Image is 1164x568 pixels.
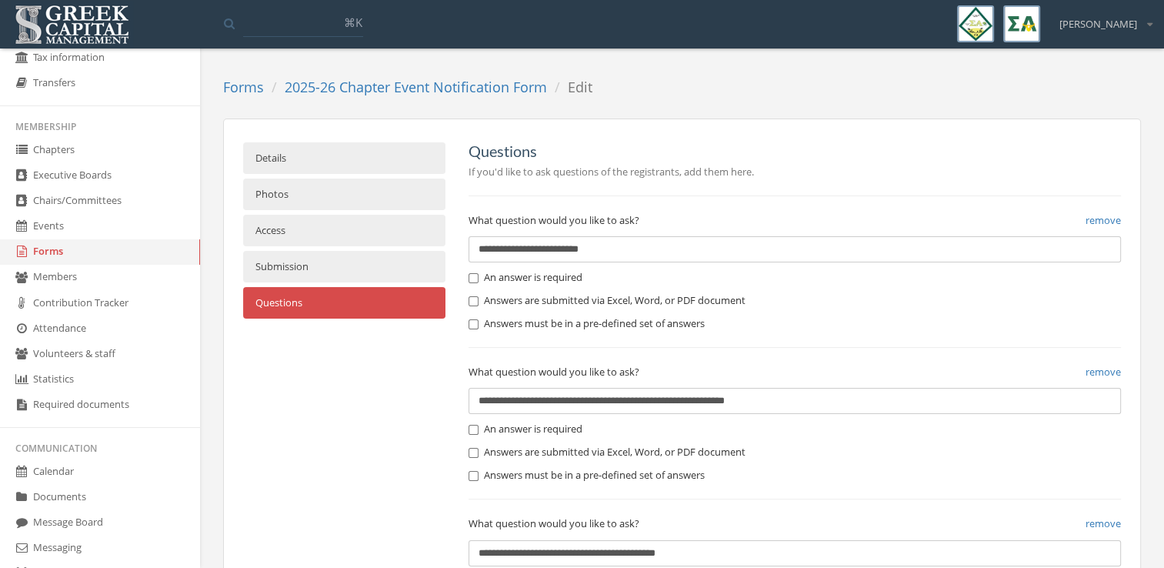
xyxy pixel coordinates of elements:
p: If you'd like to ask questions of the registrants, add them here. [469,163,1121,180]
a: remove [1086,363,1121,380]
label: An answer is required [469,270,582,286]
a: remove [1086,515,1121,532]
p: What question would you like to ask? [469,363,1121,380]
p: What question would you like to ask? [469,515,1121,532]
a: 2025-26 Chapter Event Notification Form [285,78,547,96]
input: Answers are submitted via Excel, Word, or PDF document [469,296,479,306]
input: An answer is required [469,273,479,283]
label: An answer is required [469,422,582,437]
span: [PERSON_NAME] [1059,17,1137,32]
input: An answer is required [469,425,479,435]
label: Answers are submitted via Excel, Word, or PDF document [469,445,745,460]
input: Answers must be in a pre-defined set of answers [469,471,479,481]
a: Photos [243,179,445,210]
li: Edit [547,78,592,98]
input: Answers are submitted via Excel, Word, or PDF document [469,448,479,458]
label: Answers must be in a pre-defined set of answers [469,316,705,332]
h5: Questions [469,142,1121,159]
a: Details [243,142,445,174]
input: Answers must be in a pre-defined set of answers [469,319,479,329]
a: Forms [223,78,264,96]
a: Questions [243,287,445,319]
label: Answers are submitted via Excel, Word, or PDF document [469,293,745,309]
p: What question would you like to ask? [469,212,1121,229]
label: Answers must be in a pre-defined set of answers [469,468,705,483]
a: remove [1086,212,1121,229]
div: [PERSON_NAME] [1049,5,1152,32]
a: Submission [243,251,445,282]
a: Access [243,215,445,246]
span: ⌘K [344,15,362,30]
